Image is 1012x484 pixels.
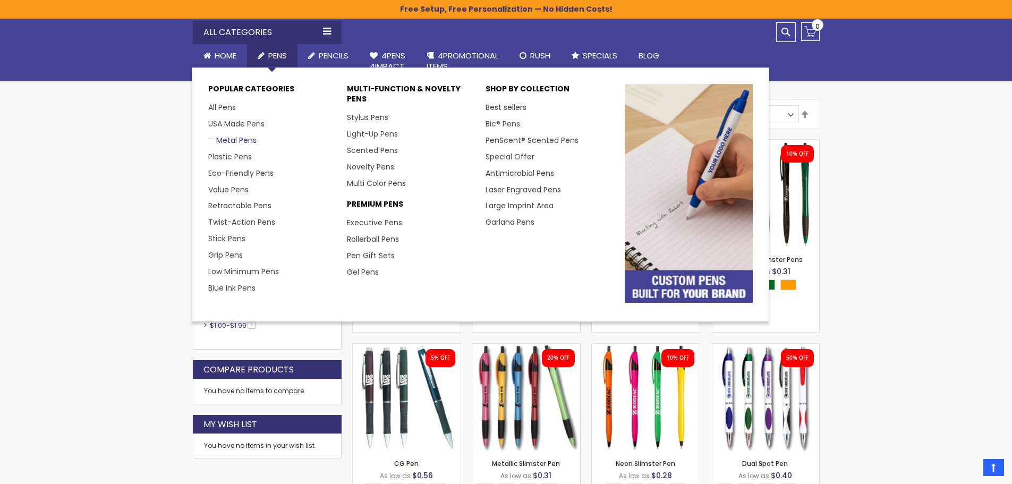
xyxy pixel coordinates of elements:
a: Executive Pens [347,217,402,228]
div: 10% OFF [786,150,809,158]
a: Stylus Pens [347,112,388,123]
a: Metallic Slimster Pen [492,459,560,468]
a: Multi Color Pens [347,178,406,189]
a: CG Pen [394,459,419,468]
span: $0.31 [533,470,551,481]
img: Neon Slimster Pen [592,344,700,452]
a: Plastic Pens [208,151,252,162]
a: Specials [561,44,628,67]
span: 4PROMOTIONAL ITEMS [427,50,498,72]
span: $0.40 [771,470,792,481]
img: Dual Spot Pen [711,344,819,452]
span: $1.00 [210,321,226,330]
a: Home [193,44,247,67]
div: All Categories [193,21,342,44]
a: Pencils [297,44,359,67]
span: $1.99 [230,321,246,330]
span: $0.31 [772,266,790,277]
a: Garland Pens [486,217,534,227]
p: Shop By Collection [486,84,614,99]
a: Light-Up Pens [347,129,398,139]
span: 0 [815,21,820,31]
p: Popular Categories [208,84,336,99]
a: Laser Engraved Pens [486,184,561,195]
div: Orange [780,279,796,290]
a: All Pens [208,102,236,113]
div: 50% OFF [786,354,809,362]
a: Best sellers [486,102,526,113]
a: Grip Pens [208,250,243,260]
strong: Compare Products [203,364,294,376]
a: Eco-Friendly Pens [208,168,274,179]
a: Gel Pens [347,267,379,277]
a: Metal Pens [208,135,257,146]
a: Bic® Pens [486,118,520,129]
a: Scented Pens [347,145,398,156]
img: Metallic Slimster Pen [472,344,580,452]
a: CG Pen [353,343,461,352]
a: Blog [628,44,670,67]
a: Antimicrobial Pens [486,168,554,179]
div: You have no items to compare. [193,379,342,404]
span: Rush [530,50,550,61]
a: Neon Slimster Pen [592,343,700,352]
span: As low as [619,471,650,480]
a: Neon Slimster Pen [616,459,675,468]
span: Home [215,50,236,61]
a: Metallic Slimster Pen [472,343,580,352]
span: $0.28 [651,470,672,481]
a: Twist-Action Pens [208,217,275,227]
img: CG Pen [353,344,461,452]
a: Novelty Pens [347,162,394,172]
a: Dual Spot Pen [711,343,819,352]
span: Pencils [319,50,348,61]
a: 4PROMOTIONALITEMS [416,44,509,79]
div: 20% OFF [547,354,569,362]
div: 5% OFF [431,354,450,362]
a: USA Made Pens [208,118,265,129]
span: As low as [380,471,411,480]
span: As low as [738,471,769,480]
span: $0.56 [412,470,433,481]
a: Pens [247,44,297,67]
span: 4Pens 4impact [370,50,405,72]
a: Rollerball Pens [347,234,399,244]
a: Low Minimum Pens [208,266,279,277]
strong: My Wish List [203,419,257,430]
a: Stick Pens [208,233,245,244]
p: Premium Pens [347,199,475,215]
a: Pen Gift Sets [347,250,395,261]
a: 0 [801,22,820,41]
span: As low as [500,471,531,480]
img: custom-pens [625,84,753,302]
a: Blue Ink Pens [208,283,256,293]
a: Retractable Pens [208,200,271,211]
a: Value Pens [208,184,249,195]
div: You have no items in your wish list. [204,441,330,450]
a: Special Offer [486,151,534,162]
a: Dual Spot Pen [742,459,788,468]
span: Blog [639,50,659,61]
span: 7 [248,321,256,329]
a: Rush [509,44,561,67]
span: Pens [268,50,287,61]
span: Specials [583,50,617,61]
p: Multi-Function & Novelty Pens [347,84,475,109]
a: 4Pens4impact [359,44,416,79]
a: PenScent® Scented Pens [486,135,579,146]
a: Large Imprint Area [486,200,554,211]
div: 10% OFF [667,354,689,362]
a: $1.00-$1.997 [207,321,259,330]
